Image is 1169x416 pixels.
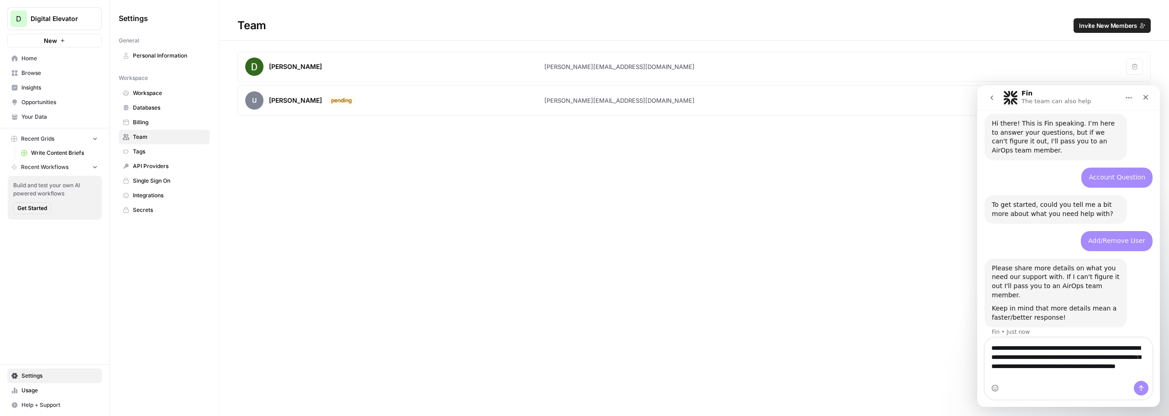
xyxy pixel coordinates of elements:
a: Integrations [119,188,210,203]
img: avatar [245,58,263,76]
span: Insights [21,84,98,92]
span: Get Started [17,204,47,212]
a: Insights [7,80,102,95]
a: Secrets [119,203,210,217]
div: [PERSON_NAME] [269,62,322,71]
span: Workspace [133,89,205,97]
span: Help + Support [21,401,98,409]
span: Build and test your own AI powered workflows [13,181,96,198]
a: Settings [7,369,102,383]
span: Browse [21,69,98,77]
a: Workspace [119,86,210,100]
span: Opportunities [21,98,98,106]
span: Write Content Briefs [31,149,98,157]
span: Recent Grids [21,135,54,143]
iframe: To enrich screen reader interactions, please activate Accessibility in Grammarly extension settings [977,85,1160,407]
span: Billing [133,118,205,126]
a: Billing [119,115,210,130]
a: Write Content Briefs [17,146,102,160]
div: pending [327,96,356,105]
div: [PERSON_NAME][EMAIL_ADDRESS][DOMAIN_NAME] [544,96,695,105]
a: Tags [119,144,210,159]
span: General [119,37,139,45]
span: Your Data [21,113,98,121]
span: Single Sign On [133,177,205,185]
a: Databases [119,100,210,115]
a: Your Data [7,110,102,124]
span: Settings [21,372,98,380]
span: Databases [133,104,205,112]
span: Integrations [133,191,205,200]
span: Personal Information [133,52,205,60]
span: Home [21,54,98,63]
span: Recent Workflows [21,163,68,171]
button: Help + Support [7,398,102,412]
a: Browse [7,66,102,80]
a: Personal Information [119,48,210,63]
span: Workspace [119,74,148,82]
span: Secrets [133,206,205,214]
span: Invite New Members [1079,21,1137,30]
a: Single Sign On [119,174,210,188]
span: New [44,36,57,45]
span: Digital Elevator [31,14,86,23]
a: Usage [7,383,102,398]
button: New [7,34,102,47]
div: Team [219,18,1169,33]
button: Get Started [13,202,51,214]
div: [PERSON_NAME] [269,96,322,105]
a: Home [7,51,102,66]
span: Settings [119,13,148,24]
div: [PERSON_NAME][EMAIL_ADDRESS][DOMAIN_NAME] [544,62,695,71]
a: API Providers [119,159,210,174]
button: Workspace: Digital Elevator [7,7,102,30]
span: Usage [21,386,98,395]
span: u [245,91,263,110]
span: Team [133,133,205,141]
button: Recent Workflows [7,160,102,174]
a: Opportunities [7,95,102,110]
button: Invite New Members [1074,18,1151,33]
span: Tags [133,147,205,156]
a: Team [119,130,210,144]
span: D [16,13,21,24]
button: Recent Grids [7,132,102,146]
span: API Providers [133,162,205,170]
